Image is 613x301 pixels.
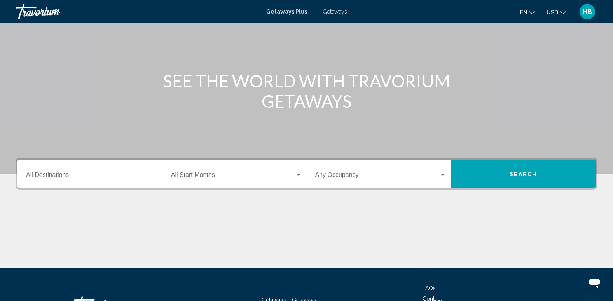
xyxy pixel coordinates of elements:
a: Getaways Plus [266,9,307,15]
span: USD [547,9,558,16]
a: FAQs [423,285,436,291]
button: Change currency [547,7,566,18]
button: User Menu [577,3,597,20]
span: en [520,9,527,16]
iframe: Button to launch messaging window [582,270,607,295]
div: Search widget [17,160,596,188]
span: Search [510,171,537,177]
a: Getaways [323,9,347,15]
h1: SEE THE WORLD WITH TRAVORIUM GETAWAYS [161,71,452,111]
button: Change language [520,7,535,18]
span: HB [583,8,592,16]
a: Travorium [16,4,258,19]
button: Search [451,160,596,188]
